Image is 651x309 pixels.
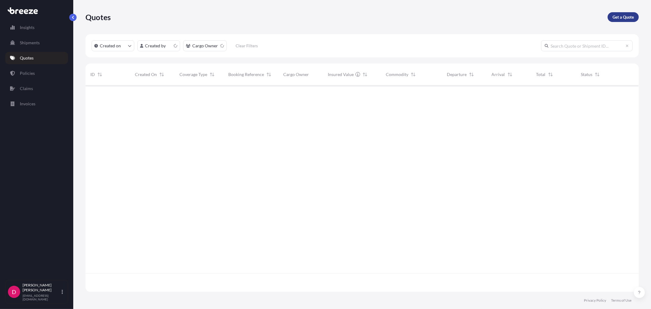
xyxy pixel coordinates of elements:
span: Coverage Type [179,71,207,78]
span: Created On [135,71,157,78]
p: Quotes [20,55,34,61]
p: Policies [20,70,35,76]
button: cargoOwner Filter options [183,40,227,51]
a: Shipments [5,37,68,49]
p: Quotes [85,12,111,22]
p: Created on [100,43,121,49]
a: Claims [5,82,68,95]
a: Terms of Use [611,298,631,303]
span: Commodity [386,71,408,78]
span: Cargo Owner [283,71,309,78]
button: createdOn Filter options [92,40,134,51]
span: Status [581,71,592,78]
p: Claims [20,85,33,92]
p: Created by [145,43,166,49]
p: Clear Filters [236,43,258,49]
a: Quotes [5,52,68,64]
button: Sort [96,71,103,78]
p: [PERSON_NAME] [PERSON_NAME] [23,283,60,293]
p: Invoices [20,101,35,107]
span: Arrival [492,71,505,78]
button: Sort [594,71,601,78]
p: Shipments [20,40,40,46]
button: Sort [361,71,369,78]
span: Booking Reference [228,71,264,78]
button: Clear Filters [230,41,264,51]
a: Privacy Policy [584,298,606,303]
button: Sort [506,71,514,78]
p: Insights [20,24,34,31]
button: Sort [547,71,554,78]
a: Policies [5,67,68,79]
span: D [12,289,16,295]
p: [EMAIL_ADDRESS][DOMAIN_NAME] [23,294,60,301]
button: Sort [265,71,273,78]
p: Get a Quote [613,14,634,20]
span: Total [536,71,546,78]
button: createdBy Filter options [137,40,180,51]
a: Invoices [5,98,68,110]
a: Get a Quote [608,12,639,22]
button: Sort [158,71,165,78]
span: Insured Value [328,71,354,78]
button: Sort [468,71,475,78]
button: Sort [208,71,216,78]
span: ID [90,71,95,78]
a: Insights [5,21,68,34]
span: Departure [447,71,467,78]
button: Sort [410,71,417,78]
p: Cargo Owner [192,43,218,49]
input: Search Quote or Shipment ID... [541,40,633,51]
